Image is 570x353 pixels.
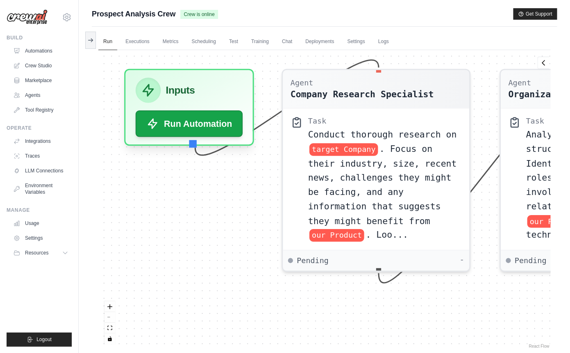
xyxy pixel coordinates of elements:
[104,301,115,312] button: zoom in
[291,88,434,101] div: Company Research Specialist
[10,44,72,57] a: Automations
[10,89,72,102] a: Agents
[10,135,72,148] a: Integrations
[104,333,115,344] button: toggle interactivity
[526,116,544,126] div: Task
[513,8,557,20] button: Get Support
[7,125,72,131] div: Operate
[136,110,243,137] button: Run Automation
[309,229,364,242] span: our Product
[36,336,52,343] span: Logout
[124,69,254,146] div: InputsRun Automation
[104,301,115,344] div: React Flow controls
[308,129,457,140] span: Conduct thorough research on
[529,344,549,348] a: React Flow attribution
[308,127,462,242] div: Conduct thorough research on {target Company}. Focus on their industry, size, recent news, challe...
[373,33,393,50] a: Logs
[7,9,48,25] img: Logo
[104,323,115,333] button: fit view
[459,255,464,266] div: -
[10,149,72,163] a: Traces
[10,74,72,87] a: Marketplace
[166,83,195,98] h3: Inputs
[10,164,72,177] a: LLM Connections
[7,332,72,346] button: Logout
[529,314,570,353] iframe: Chat Widget
[180,10,218,19] span: Crew is online
[25,250,48,256] span: Resources
[300,33,339,50] a: Deployments
[10,217,72,230] a: Usage
[10,232,72,245] a: Settings
[10,103,72,117] a: Tool Registry
[195,60,379,155] g: Edge from inputsNode to f026363ccd9a0100e84588802517d295
[282,69,470,272] div: AgentCompany Research SpecialistTaskConduct thorough research ontarget Company. Focus on their in...
[10,179,72,199] a: Environment Variables
[514,255,546,266] span: Pending
[158,33,184,50] a: Metrics
[98,33,117,50] a: Run
[309,143,378,156] span: target Company
[10,246,72,259] button: Resources
[297,255,329,266] span: Pending
[7,207,72,213] div: Manage
[366,230,408,240] span: . Loo...
[308,144,457,225] span: . Focus on their industry, size, recent news, challenges they might be facing, and any informatio...
[186,33,220,50] a: Scheduling
[342,33,370,50] a: Settings
[10,59,72,72] a: Crew Studio
[92,8,175,20] span: Prospect Analysis Crew
[246,33,274,50] a: Training
[277,33,297,50] a: Chat
[291,78,434,88] div: Agent
[104,312,115,323] button: zoom out
[308,116,326,126] div: Task
[224,33,243,50] a: Test
[7,34,72,41] div: Build
[120,33,154,50] a: Executions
